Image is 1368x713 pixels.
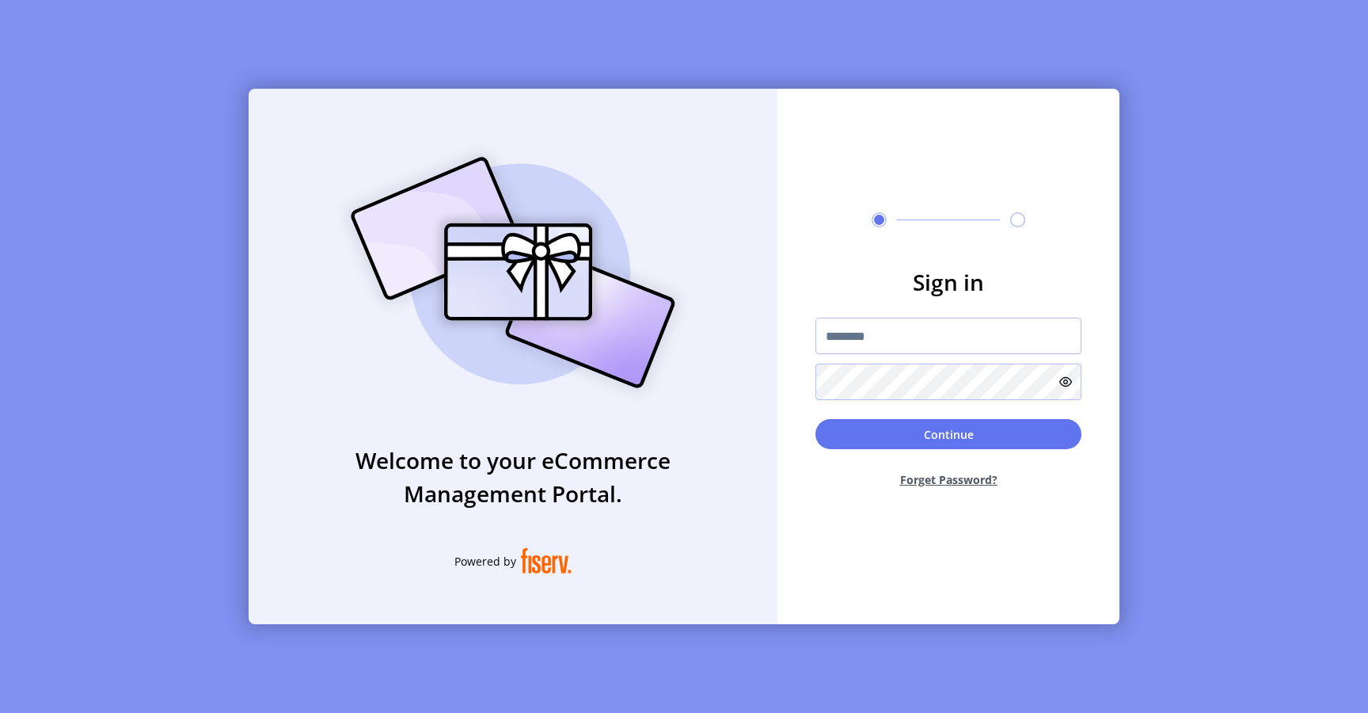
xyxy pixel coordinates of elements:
h3: Welcome to your eCommerce Management Portal. [249,444,777,510]
button: Forget Password? [815,459,1081,501]
img: card_Illustration.svg [327,139,699,406]
h3: Sign in [815,265,1081,299]
button: Continue [815,419,1081,449]
span: Powered by [454,553,516,570]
